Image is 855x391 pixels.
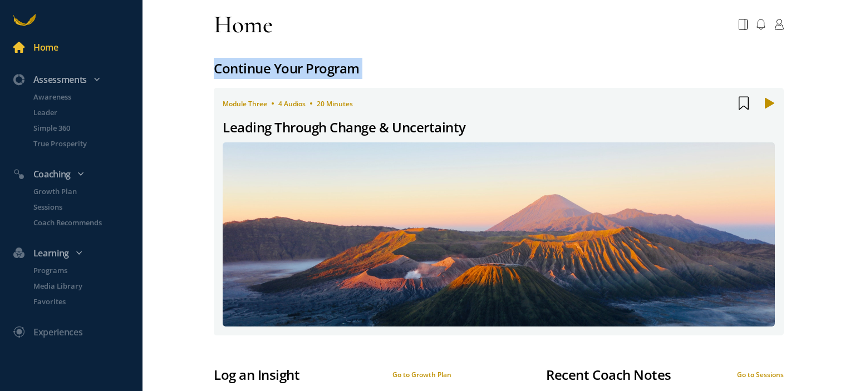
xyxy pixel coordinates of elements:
[33,122,140,133] p: Simple 360
[33,280,140,291] p: Media Library
[214,9,273,40] div: Home
[33,107,140,118] p: Leader
[223,142,775,326] img: 624ff84a9ce498e9c2dfaa32_1697608424.jpg
[317,99,353,108] span: 20 Minutes
[33,91,140,102] p: Awareness
[737,370,784,379] div: Go to Sessions
[223,99,267,108] span: module three
[33,40,58,55] div: Home
[546,364,671,385] div: Recent Coach Notes
[20,217,142,228] a: Coach Recommends
[20,296,142,307] a: Favorites
[20,122,142,133] a: Simple 360
[20,186,142,197] a: Growth Plan
[33,325,82,339] div: Experiences
[7,246,147,260] div: Learning
[20,107,142,118] a: Leader
[223,117,466,138] div: Leading Through Change & Uncertainty
[33,217,140,228] p: Coach Recommends
[33,186,140,197] p: Growth Plan
[20,265,142,276] a: Programs
[20,201,142,212] a: Sessions
[33,201,140,212] p: Sessions
[7,167,147,181] div: Coaching
[214,88,784,335] a: module three4 Audios20 MinutesLeading Through Change & Uncertainty
[20,280,142,291] a: Media Library
[7,72,147,87] div: Assessments
[20,138,142,149] a: True Prosperity
[20,91,142,102] a: Awareness
[214,58,784,79] div: Continue Your Program
[278,99,306,108] span: 4 Audios
[33,265,140,276] p: Programs
[33,296,140,307] p: Favorites
[33,138,140,149] p: True Prosperity
[392,370,451,379] div: Go to Growth Plan
[214,364,299,385] div: Log an Insight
